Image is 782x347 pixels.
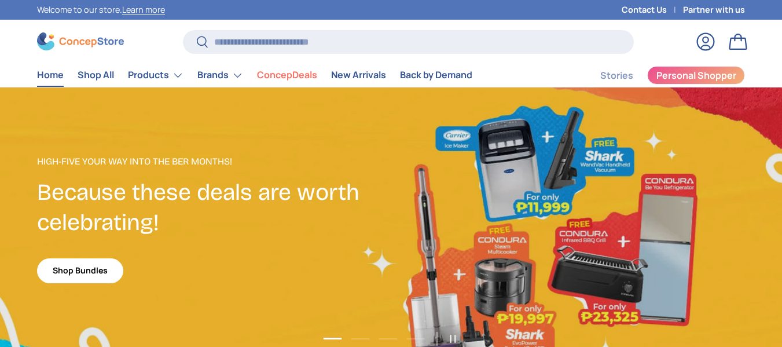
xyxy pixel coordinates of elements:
a: Contact Us [622,3,683,16]
nav: Primary [37,64,472,87]
summary: Brands [190,64,250,87]
summary: Products [121,64,190,87]
p: Welcome to our store. [37,3,165,16]
a: Brands [197,64,243,87]
img: ConcepStore [37,32,124,50]
a: Shop All [78,64,114,86]
a: Products [128,64,183,87]
a: Personal Shopper [647,66,745,85]
a: Home [37,64,64,86]
a: Stories [600,64,633,87]
span: Personal Shopper [656,71,736,80]
a: New Arrivals [331,64,386,86]
p: High-Five Your Way Into the Ber Months! [37,155,391,169]
a: Shop Bundles [37,258,123,283]
a: Learn more [122,4,165,15]
a: Partner with us [683,3,745,16]
nav: Secondary [572,64,745,87]
h2: Because these deals are worth celebrating! [37,178,391,238]
a: ConcepDeals [257,64,317,86]
a: Back by Demand [400,64,472,86]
